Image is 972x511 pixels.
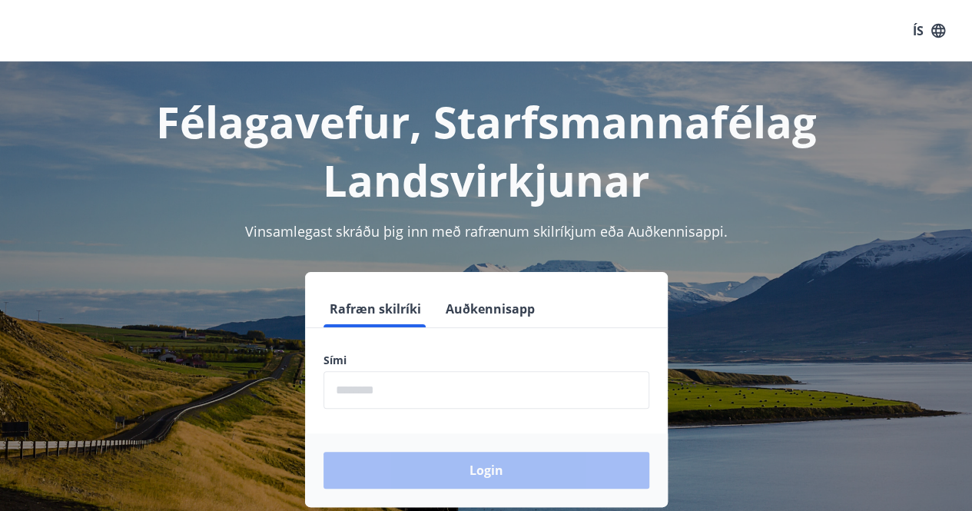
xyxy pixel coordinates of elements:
[245,222,728,241] span: Vinsamlegast skráðu þig inn með rafrænum skilríkjum eða Auðkennisappi.
[323,353,649,368] label: Sími
[18,92,954,209] h1: Félagavefur, Starfsmannafélag Landsvirkjunar
[440,290,541,327] button: Auðkennisapp
[323,290,427,327] button: Rafræn skilríki
[904,17,954,45] button: ÍS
